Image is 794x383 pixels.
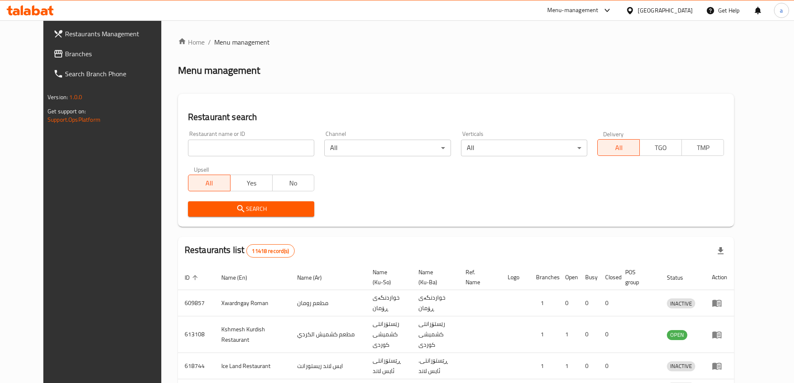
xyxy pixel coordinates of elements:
[639,139,682,156] button: TGO
[579,316,599,353] td: 0
[712,298,727,308] div: Menu
[48,114,100,125] a: Support.OpsPlatform
[412,290,459,316] td: خواردنگەی ڕۆمان
[230,175,273,191] button: Yes
[69,92,82,103] span: 1.0.0
[412,353,459,379] td: .ڕێستۆرانتی ئایس لاند
[178,37,734,47] nav: breadcrumb
[214,37,270,47] span: Menu management
[599,265,619,290] th: Closed
[366,316,412,353] td: رێستۆرانتی کشمیشى كوردى
[247,247,294,255] span: 11418 record(s)
[579,265,599,290] th: Busy
[667,273,694,283] span: Status
[291,316,366,353] td: مطعم كشميش الكردي
[597,139,640,156] button: All
[559,316,579,353] td: 1
[366,353,412,379] td: ڕێستۆرانتی ئایس لاند
[603,131,624,137] label: Delivery
[192,177,227,189] span: All
[529,290,559,316] td: 1
[599,353,619,379] td: 0
[780,6,783,15] span: a
[178,290,215,316] td: 609857
[65,49,169,59] span: Branches
[579,353,599,379] td: 0
[291,353,366,379] td: ايس لاند ريستورانت
[529,265,559,290] th: Branches
[711,241,731,261] div: Export file
[559,265,579,290] th: Open
[712,361,727,371] div: Menu
[188,175,230,191] button: All
[276,177,311,189] span: No
[47,24,176,44] a: Restaurants Management
[324,140,451,156] div: All
[194,166,209,172] label: Upsell
[529,316,559,353] td: 1
[178,64,260,77] h2: Menu management
[466,267,491,287] span: Ref. Name
[48,92,68,103] span: Version:
[667,299,695,308] span: INACTIVE
[373,267,402,287] span: Name (Ku-So)
[366,290,412,316] td: خواردنگەی ڕۆمان
[529,353,559,379] td: 1
[501,265,529,290] th: Logo
[667,361,695,371] span: INACTIVE
[188,111,724,123] h2: Restaurant search
[195,204,308,214] span: Search
[178,353,215,379] td: 618744
[412,316,459,353] td: رێستۆرانتی کشمیشى كوردى
[579,290,599,316] td: 0
[246,244,294,258] div: Total records count
[712,330,727,340] div: Menu
[178,37,205,47] a: Home
[625,267,650,287] span: POS group
[215,290,291,316] td: Xwardngay Roman
[185,273,200,283] span: ID
[185,244,295,258] h2: Restaurants list
[418,267,449,287] span: Name (Ku-Ba)
[547,5,599,15] div: Menu-management
[297,273,333,283] span: Name (Ar)
[47,44,176,64] a: Branches
[599,316,619,353] td: 0
[215,316,291,353] td: Kshmesh Kurdish Restaurant
[681,139,724,156] button: TMP
[667,330,687,340] span: OPEN
[461,140,588,156] div: All
[601,142,636,154] span: All
[47,64,176,84] a: Search Branch Phone
[559,353,579,379] td: 1
[685,142,721,154] span: TMP
[643,142,679,154] span: TGO
[208,37,211,47] li: /
[48,106,86,117] span: Get support on:
[65,29,169,39] span: Restaurants Management
[559,290,579,316] td: 0
[65,69,169,79] span: Search Branch Phone
[178,316,215,353] td: 613108
[638,6,693,15] div: [GEOGRAPHIC_DATA]
[291,290,366,316] td: مطعم رومان
[599,290,619,316] td: 0
[705,265,734,290] th: Action
[215,353,291,379] td: Ice Land Restaurant
[234,177,269,189] span: Yes
[221,273,258,283] span: Name (En)
[188,201,315,217] button: Search
[272,175,315,191] button: No
[188,140,315,156] input: Search for restaurant name or ID..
